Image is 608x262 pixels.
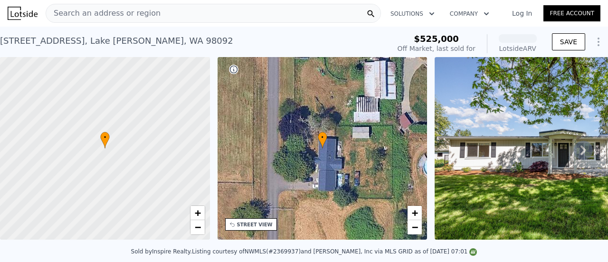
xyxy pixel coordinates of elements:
[552,33,585,50] button: SAVE
[194,221,200,233] span: −
[442,5,497,22] button: Company
[412,221,418,233] span: −
[589,32,608,51] button: Show Options
[383,5,442,22] button: Solutions
[192,248,477,255] div: Listing courtesy of NWMLS (#2369937) and [PERSON_NAME], Inc via MLS GRID as of [DATE] 07:01
[100,133,110,142] span: •
[131,248,192,255] div: Sold by Inspire Realty .
[8,7,38,20] img: Lotside
[414,34,459,44] span: $525,000
[398,44,475,53] div: Off Market, last sold for
[408,206,422,220] a: Zoom in
[237,221,273,228] div: STREET VIEW
[318,133,327,142] span: •
[190,206,205,220] a: Zoom in
[190,220,205,234] a: Zoom out
[543,5,600,21] a: Free Account
[469,248,477,256] img: NWMLS Logo
[46,8,161,19] span: Search an address or region
[100,132,110,148] div: •
[501,9,543,18] a: Log In
[499,44,537,53] div: Lotside ARV
[412,207,418,219] span: +
[318,132,327,148] div: •
[408,220,422,234] a: Zoom out
[194,207,200,219] span: +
